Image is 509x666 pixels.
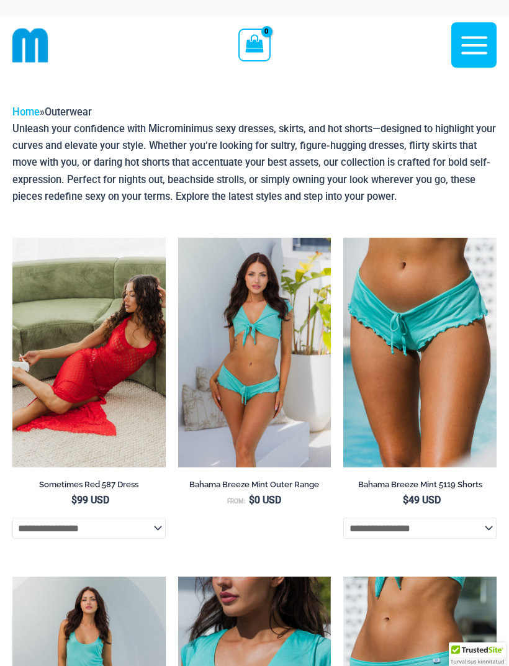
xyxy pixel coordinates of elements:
bdi: 0 USD [249,494,281,506]
span: From: [227,498,246,505]
a: Home [12,106,40,118]
img: Bahama Breeze Mint 9116 Crop Top 5119 Shorts 01v2 [178,238,331,467]
a: Sometimes Red 587 Dress [12,479,166,494]
span: $ [403,494,408,506]
div: TrustedSite Certified [449,642,506,666]
bdi: 49 USD [403,494,441,506]
h2: Bahama Breeze Mint Outer Range [178,479,331,490]
img: cropped mm emblem [12,27,48,63]
h2: Sometimes Red 587 Dress [12,479,166,490]
a: Bahama Breeze Mint Outer Range [178,479,331,494]
a: Bahama Breeze Mint 9116 Crop Top 5119 Shorts 01v2Bahama Breeze Mint 9116 Crop Top 5119 Shorts 04v... [178,238,331,467]
a: Sometimes Red 587 Dress 10Sometimes Red 587 Dress 09Sometimes Red 587 Dress 09 [12,238,166,467]
img: Bahama Breeze Mint 5119 Shorts 01 [343,238,497,467]
a: View Shopping Cart, empty [238,29,270,61]
span: Outerwear [45,106,92,118]
span: $ [71,494,77,506]
img: Sometimes Red 587 Dress 10 [12,238,166,467]
p: Unleash your confidence with Microminimus sexy dresses, skirts, and hot shorts—designed to highli... [12,120,497,204]
span: » [12,106,92,118]
bdi: 99 USD [71,494,109,506]
a: Bahama Breeze Mint 5119 Shorts [343,479,497,494]
h2: Bahama Breeze Mint 5119 Shorts [343,479,497,490]
a: Bahama Breeze Mint 5119 Shorts 01Bahama Breeze Mint 5119 Shorts 02Bahama Breeze Mint 5119 Shorts 02 [343,238,497,467]
span: $ [249,494,254,506]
